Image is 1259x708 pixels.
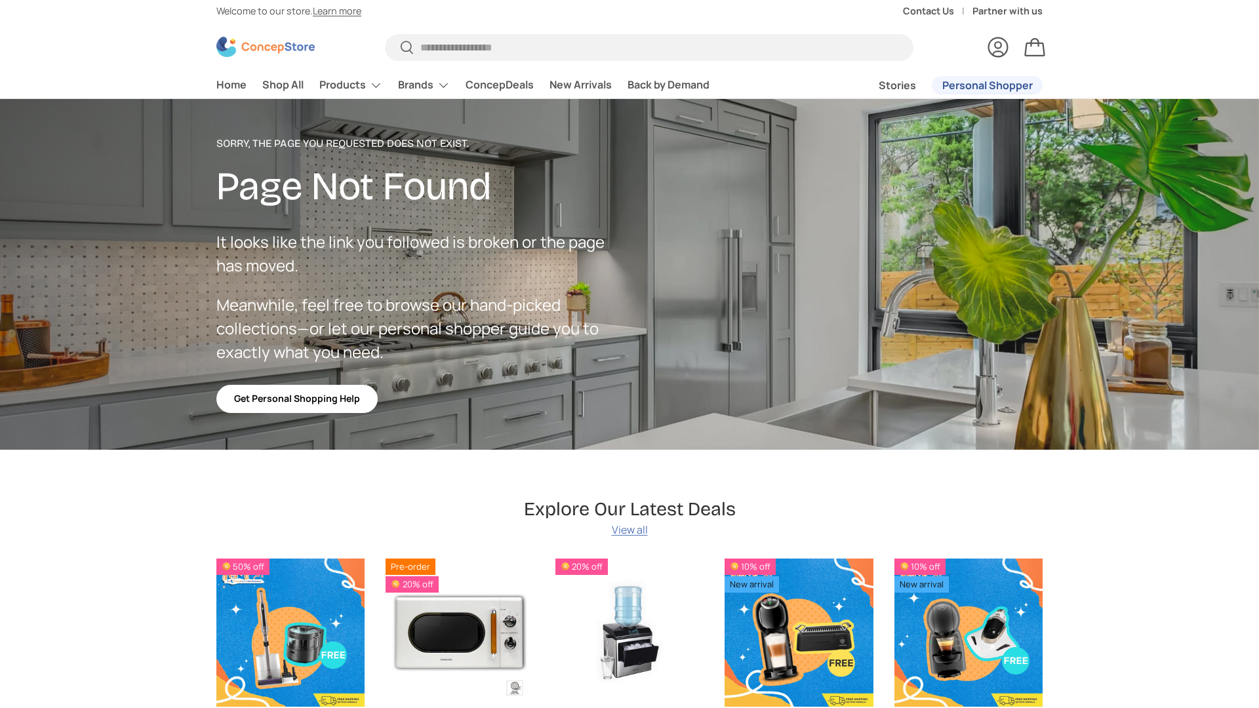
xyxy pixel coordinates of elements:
[879,73,916,98] a: Stories
[216,559,365,707] a: Shark EvoPower System IQ+ AED (CS851)
[319,72,382,98] a: Products
[628,72,709,98] a: Back by Demand
[524,497,736,521] h2: Explore Our Latest Deals
[555,559,608,575] span: 20% off
[216,37,315,57] img: ConcepStore
[216,559,270,575] span: 50% off
[398,72,450,98] a: Brands
[216,293,629,364] p: Meanwhile, feel free to browse our hand-picked collections—or let our personal shopper guide you ...
[311,72,390,98] summary: Products
[894,576,949,593] span: New arrival
[216,4,361,18] p: Welcome to our store.
[942,80,1033,90] span: Personal Shopper
[262,72,304,98] a: Shop All
[550,72,612,98] a: New Arrivals
[216,72,247,98] a: Home
[386,559,534,707] a: Condura Vintage Style 20L Microwave Oven
[390,72,458,98] summary: Brands
[612,522,648,538] a: View all
[216,136,629,151] p: Sorry, the page you requested does not exist.
[932,76,1043,94] a: Personal Shopper
[725,576,779,593] span: New arrival
[466,72,534,98] a: ConcepDeals
[894,559,946,575] span: 10% off
[972,4,1043,18] a: Partner with us
[847,72,1043,98] nav: Secondary
[313,5,361,17] a: Learn more
[725,559,776,575] span: 10% off
[725,559,873,707] a: Nescafé Dolce Gusto Genio S Plus
[386,576,438,593] span: 20% off
[903,4,972,18] a: Contact Us
[216,72,709,98] nav: Primary
[216,162,629,211] h2: Page Not Found
[555,559,704,707] a: Condura Large Capacity Ice Maker
[216,230,629,277] p: It looks like the link you followed is broken or the page has moved.
[894,559,1043,707] a: Nescafé Dolce Gusto Piccolo XS
[216,385,378,413] a: Get Personal Shopping Help
[386,559,435,575] span: Pre-order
